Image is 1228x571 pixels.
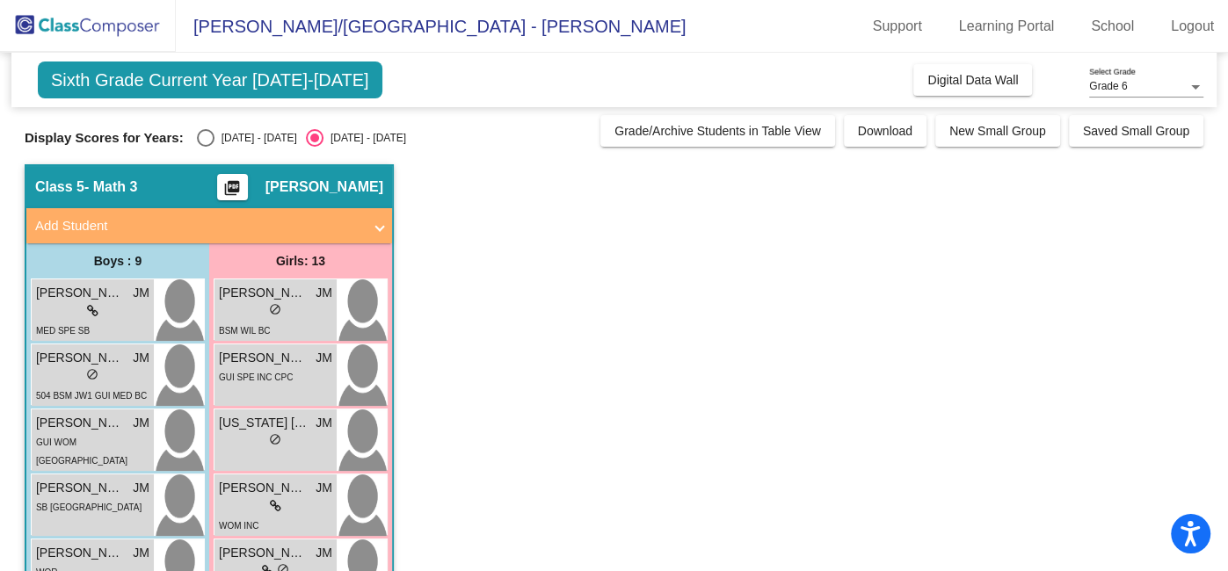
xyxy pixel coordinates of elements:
[219,372,293,382] span: GUI SPE INC CPC
[316,479,332,497] span: JM
[36,479,124,497] span: [PERSON_NAME]
[25,130,184,146] span: Display Scores for Years:
[36,326,90,336] span: MED SPE SB
[614,124,821,138] span: Grade/Archive Students in Table View
[214,130,297,146] div: [DATE] - [DATE]
[600,115,835,147] button: Grade/Archive Students in Table View
[323,130,406,146] div: [DATE] - [DATE]
[913,64,1032,96] button: Digital Data Wall
[219,349,307,367] span: [PERSON_NAME]
[316,414,332,432] span: JM
[219,326,271,336] span: BSM WIL BC
[133,284,149,302] span: JM
[1157,12,1228,40] a: Logout
[844,115,926,147] button: Download
[35,216,362,236] mat-panel-title: Add Student
[133,544,149,562] span: JM
[176,12,686,40] span: [PERSON_NAME]/[GEOGRAPHIC_DATA] - [PERSON_NAME]
[859,12,936,40] a: Support
[1089,80,1127,92] span: Grade 6
[36,502,142,512] span: SB [GEOGRAPHIC_DATA]
[219,414,307,432] span: [US_STATE] [PERSON_NAME]
[133,479,149,497] span: JM
[945,12,1069,40] a: Learning Portal
[36,349,124,367] span: [PERSON_NAME]
[1083,124,1189,138] span: Saved Small Group
[219,521,259,531] span: WOM INC
[858,124,912,138] span: Download
[36,544,124,562] span: [PERSON_NAME]
[935,115,1060,147] button: New Small Group
[36,284,124,302] span: [PERSON_NAME]
[26,243,209,278] div: Boys : 9
[316,284,332,302] span: JM
[927,73,1018,87] span: Digital Data Wall
[316,349,332,367] span: JM
[949,124,1046,138] span: New Small Group
[84,178,137,196] span: - Math 3
[265,178,383,196] span: [PERSON_NAME]
[209,243,392,278] div: Girls: 13
[133,414,149,432] span: JM
[222,179,243,204] mat-icon: picture_as_pdf
[269,303,281,315] span: do_not_disturb_alt
[219,479,307,497] span: [PERSON_NAME]
[217,174,248,200] button: Print Students Details
[316,544,332,562] span: JM
[1077,12,1148,40] a: School
[38,61,382,98] span: Sixth Grade Current Year [DATE]-[DATE]
[36,437,127,466] span: GUI WOM [GEOGRAPHIC_DATA]
[219,544,307,562] span: [PERSON_NAME]
[133,349,149,367] span: JM
[219,284,307,302] span: [PERSON_NAME]
[36,391,147,401] span: 504 BSM JW1 GUI MED BC
[269,433,281,445] span: do_not_disturb_alt
[197,129,406,147] mat-radio-group: Select an option
[1069,115,1203,147] button: Saved Small Group
[86,368,98,380] span: do_not_disturb_alt
[35,178,84,196] span: Class 5
[26,208,392,243] mat-expansion-panel-header: Add Student
[36,414,124,432] span: [PERSON_NAME]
